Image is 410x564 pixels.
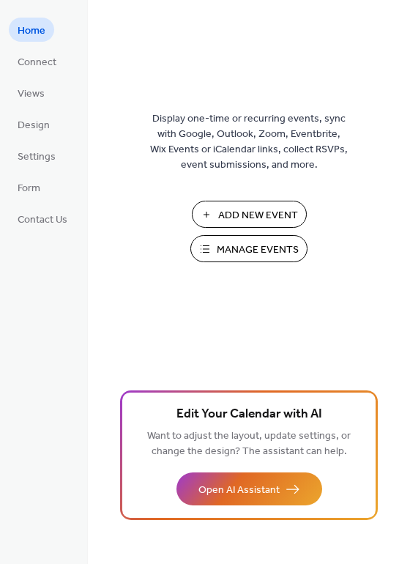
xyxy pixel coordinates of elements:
a: Form [9,175,49,199]
span: Home [18,23,45,39]
span: Open AI Assistant [198,483,280,498]
a: Home [9,18,54,42]
button: Add New Event [192,201,307,228]
span: Connect [18,55,56,70]
span: Form [18,181,40,196]
button: Manage Events [190,235,307,262]
a: Contact Us [9,207,76,231]
span: Add New Event [218,208,298,223]
a: Settings [9,144,64,168]
span: Edit Your Calendar with AI [176,404,322,425]
span: Design [18,118,50,133]
button: Open AI Assistant [176,472,322,505]
span: Views [18,86,45,102]
span: Settings [18,149,56,165]
a: Design [9,112,59,136]
span: Want to adjust the layout, update settings, or change the design? The assistant can help. [147,426,351,461]
a: Connect [9,49,65,73]
span: Contact Us [18,212,67,228]
a: Views [9,81,53,105]
span: Display one-time or recurring events, sync with Google, Outlook, Zoom, Eventbrite, Wix Events or ... [150,111,348,173]
span: Manage Events [217,242,299,258]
